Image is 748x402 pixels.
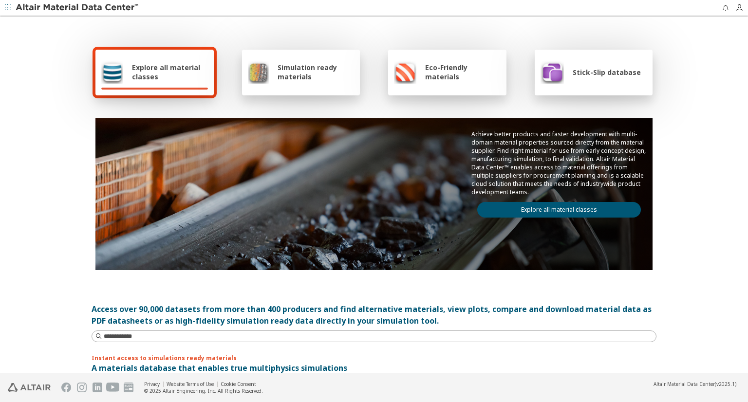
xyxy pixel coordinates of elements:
p: Instant access to simulations ready materials [92,354,656,362]
div: © 2025 Altair Engineering, Inc. All Rights Reserved. [144,387,263,394]
a: Website Terms of Use [167,381,214,387]
img: Stick-Slip database [541,60,564,84]
img: Altair Material Data Center [16,3,140,13]
a: Explore all material classes [477,202,641,218]
span: Eco-Friendly materials [425,63,500,81]
div: (v2025.1) [654,381,736,387]
p: A materials database that enables true multiphysics simulations [92,362,656,374]
a: Cookie Consent [221,381,256,387]
span: Simulation ready materials [278,63,354,81]
img: Explore all material classes [101,60,123,84]
img: Simulation ready materials [248,60,269,84]
span: Explore all material classes [132,63,208,81]
span: Stick-Slip database [573,68,641,77]
img: Eco-Friendly materials [394,60,416,84]
div: Access over 90,000 datasets from more than 400 producers and find alternative materials, view plo... [92,303,656,327]
img: Altair Engineering [8,383,51,392]
a: Privacy [144,381,160,387]
p: Achieve better products and faster development with multi-domain material properties sourced dire... [471,130,647,196]
span: Altair Material Data Center [654,381,715,387]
